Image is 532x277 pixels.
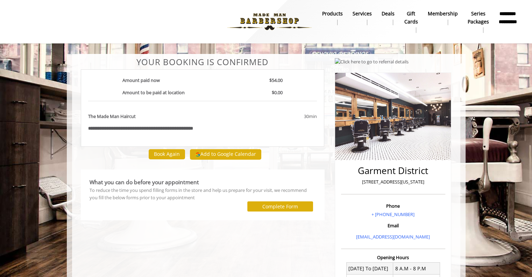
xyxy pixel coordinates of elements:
[335,58,409,65] img: Click here to go to referral details
[322,10,342,18] b: products
[248,113,317,120] div: 30min
[343,178,444,186] p: [STREET_ADDRESS][US_STATE]
[346,263,393,275] td: [DATE] To [DATE]
[427,10,457,18] b: Membership
[381,10,394,18] b: Deals
[269,77,283,83] b: $54.00
[404,10,418,26] b: gift cards
[221,2,318,41] img: Made Man Barbershop logo
[376,9,399,27] a: DealsDeals
[352,10,371,18] b: Services
[272,89,283,96] b: $0.00
[399,9,423,35] a: Gift cardsgift cards
[90,187,316,201] div: To reduce the time you spend filling forms in the store and help us prepare for your visit, we re...
[122,77,160,83] b: Amount paid now
[371,211,414,217] a: + [PHONE_NUMBER]
[343,166,444,176] h2: Garment District
[393,263,440,275] td: 8 A.M - 8 P.M
[247,201,313,212] button: Complete Form
[262,204,298,209] label: Complete Form
[317,9,347,27] a: Productsproducts
[122,89,185,96] b: Amount to be paid at location
[81,57,325,67] center: Your Booking is confirmed
[423,9,462,27] a: MembershipMembership
[149,149,185,159] button: Book Again
[347,9,376,27] a: ServicesServices
[341,255,445,260] h3: Opening Hours
[88,113,136,120] b: The Made Man Haircut
[356,234,430,240] a: [EMAIL_ADDRESS][DOMAIN_NAME]
[190,149,261,160] button: Add to Google Calendar
[343,203,444,208] h3: Phone
[343,223,444,228] h3: Email
[462,9,494,35] a: Series packagesSeries packages
[90,178,199,186] b: What you can do before your appointment
[467,10,489,26] b: Series packages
